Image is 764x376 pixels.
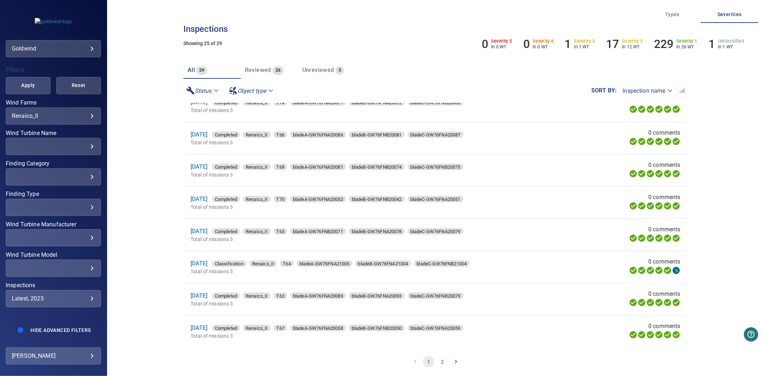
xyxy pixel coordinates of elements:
[243,164,271,171] span: Renaico_II
[183,347,688,376] nav: pagination navigation
[655,331,663,339] svg: ML Processing 100%
[274,196,287,202] div: T70
[708,37,744,51] li: Severity Unclassified
[574,39,595,44] h6: Severity 3
[212,164,240,171] span: Completed
[648,225,681,234] span: 0 comments
[65,81,92,90] span: Reset
[648,322,681,331] span: 0 comments
[349,99,405,106] div: bladeB-GW76FNA20072
[26,324,95,336] button: Hide Advanced Filters
[6,77,51,94] button: Apply
[212,196,240,202] div: Completed
[191,300,547,307] p: Total of missions 3
[533,39,553,44] h6: Severity 4
[533,44,553,49] p: in 0 WT
[491,39,512,44] h6: Severity 5
[638,137,646,146] svg: Data Formatted 100%
[6,40,101,57] div: goldwind
[629,234,638,242] svg: Uploading 100%
[408,293,463,299] div: bladeC-GW76FNB20079
[622,39,643,44] h6: Severity 2
[638,169,646,178] svg: Data Formatted 100%
[629,331,638,339] svg: Uploading 100%
[663,105,672,114] svg: Matching 100%
[290,131,346,138] div: bladeA-GW76FNA20086
[191,196,208,202] a: [DATE]
[663,331,672,339] svg: Matching 100%
[15,81,42,90] span: Apply
[274,131,287,139] span: T66
[290,293,346,299] div: bladeA-GW76FNA20085
[408,196,463,202] div: bladeC-GW76FNA20051
[191,260,208,267] a: [DATE]
[523,37,530,51] h6: 0
[274,164,287,170] div: T69
[212,228,240,235] span: Completed
[6,283,101,288] label: Inspections
[629,137,638,146] svg: Uploading 100%
[274,325,287,331] div: T67
[349,325,405,331] div: bladeB-GW76FNB20050
[243,131,271,138] div: Renaico_II
[274,196,287,203] span: T70
[655,137,663,146] svg: ML Processing 100%
[349,131,405,139] span: bladeB-GW76FNB20081
[274,228,287,235] span: T63
[629,202,638,210] svg: Uploading 100%
[355,260,411,267] div: bladeB-GW76FNA21004
[290,196,346,203] span: bladeA-GW76FNA20052
[646,202,655,210] svg: Selecting 100%
[237,87,266,94] em: Object type
[274,164,287,171] span: T69
[672,266,681,275] svg: Classification 0%
[606,37,643,51] li: Severity 2
[280,260,293,267] div: T64
[6,199,101,216] div: Finding Type
[638,331,646,339] svg: Data Formatted 100%
[574,44,595,49] p: in 1 WT
[274,293,287,299] div: T62
[606,37,619,51] h6: 17
[243,99,271,106] span: Renaico_II
[663,137,672,146] svg: Matching 100%
[191,163,208,170] a: [DATE]
[663,298,672,307] svg: Matching 100%
[408,325,463,332] span: bladeC-GW76FNA20059
[672,298,681,307] svg: Classification 100%
[491,44,512,49] p: in 0 WT
[212,260,246,267] div: Classification
[663,234,672,242] svg: Matching 100%
[408,196,463,203] span: bladeC-GW76FNA20051
[638,234,646,242] svg: Data Formatted 100%
[646,234,655,242] svg: Selecting 100%
[6,168,101,185] div: Finding Category
[191,139,547,146] p: Total of missions 3
[408,131,463,138] div: bladeC-GW76FNA20087
[212,293,240,299] div: Completed
[349,228,405,235] div: bladeB-GW76FNA20078
[648,129,681,137] span: 0 comments
[191,236,547,243] p: Total of missions 3
[212,131,240,138] div: Completed
[297,260,352,267] span: bladeA-GW76FNA21005
[249,260,277,267] div: Renaico_II
[672,137,681,146] svg: Classification 100%
[408,164,463,171] span: bladeC-GW76FNB20075
[212,260,246,267] span: Classification
[705,10,754,19] span: Severities
[349,164,405,171] span: bladeB-GW76FNB20074
[30,327,91,333] span: Hide Advanced Filters
[565,37,571,51] h6: 1
[718,39,744,44] h6: Unclassified
[349,131,405,138] div: bladeB-GW76FNB20081
[648,193,681,202] span: 0 comments
[290,325,346,332] span: bladeA-GW76FNA20058
[6,290,101,307] div: Inspections
[482,37,512,51] li: Severity 5
[663,169,672,178] svg: Matching 100%
[6,229,101,246] div: Wind Turbine Manufacturer
[12,295,95,302] div: Latest, 2025
[408,228,463,235] span: bladeC-GW76FNA20079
